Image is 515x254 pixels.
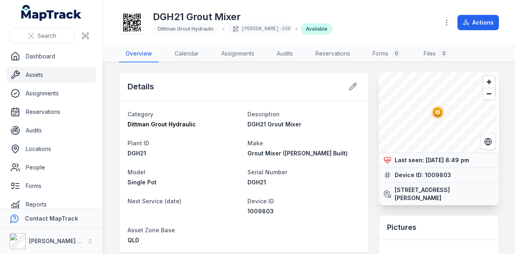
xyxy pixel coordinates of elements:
[391,49,401,58] div: 0
[168,45,205,62] a: Calendar
[6,48,96,64] a: Dashboard
[247,198,274,204] span: Device ID
[6,141,96,157] a: Locations
[158,26,214,32] span: Dittman Grout Hydraulic
[128,169,145,176] span: Model
[417,45,455,62] a: Files3
[387,222,416,233] h3: Pictures
[128,198,181,204] span: Next Service (date)
[247,121,301,128] span: DGH21 Grout Mixer
[128,150,146,157] span: DGH21
[128,237,139,244] span: QLD
[25,215,78,222] strong: Contact MapTrack
[6,85,96,101] a: Assignments
[247,208,274,215] span: 1009803
[29,237,95,244] strong: [PERSON_NAME] Group
[379,72,497,153] canvas: Map
[247,140,263,147] span: Make
[128,227,175,233] span: Asset Zone Base
[6,196,96,213] a: Reports
[483,88,495,99] button: Zoom out
[128,179,157,186] span: Single Pot
[247,169,287,176] span: Serial Number
[426,157,469,163] time: 15/09/2025, 8:49:27 pm
[119,45,159,62] a: Overview
[6,159,96,176] a: People
[6,178,96,194] a: Forms
[270,45,299,62] a: Audits
[483,76,495,88] button: Zoom in
[10,28,74,43] button: Search
[128,111,153,118] span: Category
[128,81,154,92] h2: Details
[21,5,82,21] a: MapTrack
[247,111,280,118] span: Description
[6,67,96,83] a: Assets
[425,171,451,179] strong: 1009803
[6,122,96,138] a: Audits
[215,45,261,62] a: Assignments
[395,156,424,164] strong: Last seen:
[37,32,56,40] span: Search
[153,10,332,23] h1: DGH21 Grout Mixer
[457,15,499,30] button: Actions
[480,134,496,149] button: Switch to Satellite View
[366,45,408,62] a: Forms0
[426,157,469,163] span: [DATE] 8:49 pm
[395,171,423,179] strong: Device ID:
[395,186,494,202] strong: [STREET_ADDRESS][PERSON_NAME]
[6,104,96,120] a: Reservations
[309,45,356,62] a: Reservations
[228,23,292,35] div: [PERSON_NAME]-330
[439,49,449,58] div: 3
[247,150,348,157] span: Grout Mixer ([PERSON_NAME] Built)
[247,179,266,186] span: DGH21
[301,23,332,35] div: Available
[128,140,149,147] span: Plant ID
[128,121,196,128] span: Dittman Grout Hydraulic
